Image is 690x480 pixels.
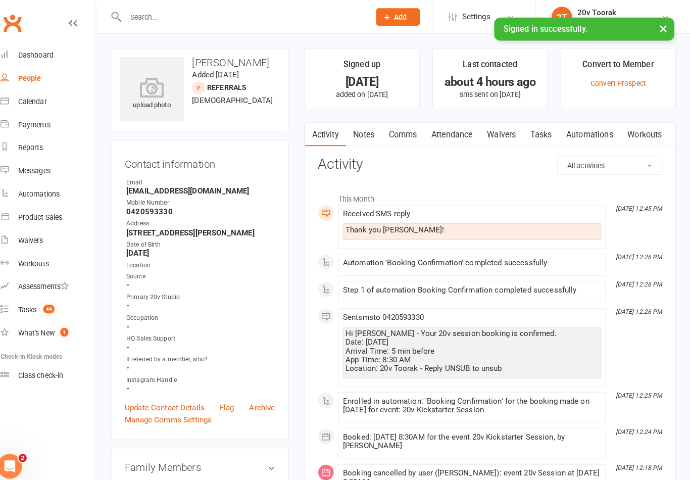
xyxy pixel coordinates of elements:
[349,390,603,407] div: Enrolled in automation: 'Booking Confirmation' for the booking made on [DATE] for event: 20v Kick...
[30,232,55,240] div: Waivers
[349,460,603,477] div: Booking cancelled by user ([PERSON_NAME]): event 20v Session at [DATE] 8:30AM
[135,394,213,406] a: Update Contact Details
[447,75,540,86] div: about 4 hours ago
[136,215,282,224] div: Address
[312,121,352,144] a: Activity
[30,73,53,81] div: People
[136,296,282,305] strong: -
[136,348,282,358] div: If referred by a member, who?
[526,121,561,144] a: Tasks
[30,95,59,104] div: Calendar
[135,406,220,418] a: Manage Comms Settings
[13,357,107,380] a: Class kiosk mode
[13,293,107,316] a: Tasks 44
[130,75,193,109] div: upload photo
[201,69,247,78] time: Added [DATE]
[13,225,107,248] a: Waivers
[400,13,412,21] span: Add
[30,255,61,263] div: Workouts
[55,299,66,308] span: 44
[136,174,282,184] div: Email
[136,256,282,265] div: Location
[136,328,282,338] div: HQ Sales Support
[133,10,369,24] input: Search...
[579,17,618,26] div: 20v Toorak
[30,364,75,372] div: Class check-in
[30,118,62,126] div: Payments
[136,224,282,233] strong: [STREET_ADDRESS][PERSON_NAME]
[13,43,107,66] a: Dashboard
[136,287,282,297] div: Primary 20v Studio
[617,420,662,427] i: [DATE] 12:24 PM
[324,154,663,169] h3: Activity
[30,164,62,172] div: Messages
[136,275,282,284] strong: -
[13,66,107,88] a: People
[621,121,669,144] a: Workouts
[561,121,621,144] a: Automations
[136,195,282,204] div: Mobile Number
[13,202,107,225] a: Product Sales
[321,75,415,86] div: [DATE]
[617,303,662,310] i: [DATE] 12:26 PM
[349,206,603,214] div: Received SMS reply
[136,267,282,276] div: Source
[136,307,282,317] div: Occupation
[349,254,603,262] div: Automation 'Booking Confirmation' completed successfully
[554,7,574,27] div: 2T
[617,201,662,208] i: [DATE] 12:45 PM
[216,82,255,90] span: Referrals
[136,368,282,378] div: Instagram Handle
[352,323,600,366] div: Hi [PERSON_NAME] - Your 20v session booking is confirmed. Date: [DATE] Arrival Time: 5 min before...
[592,78,647,86] a: Convert Prospect
[483,121,526,144] a: Waivers
[30,277,80,285] div: Assessments
[655,17,673,39] button: ×
[349,425,603,442] div: Booked: [DATE] 8:30AM for the event 20v Kickstarter Session, by [PERSON_NAME]
[31,446,39,454] span: 2
[617,456,662,463] i: [DATE] 12:18 PM
[13,88,107,111] a: Calendar
[352,222,600,230] div: Thank you [PERSON_NAME]!
[136,203,282,212] strong: 0420593330
[30,50,65,58] div: Dashboard
[467,57,520,75] div: Last contacted
[30,209,74,217] div: Product Sales
[429,121,483,144] a: Attendance
[13,134,107,157] a: Reports
[30,186,71,195] div: Automations
[135,453,282,464] h3: Family Members
[382,8,425,25] button: Add
[30,323,67,331] div: What's New
[30,300,48,308] div: Tasks
[257,394,282,406] a: Archive
[579,8,618,17] div: 20v Toorak
[13,316,107,339] a: What's New1
[349,280,603,289] div: Step 1 of automation Booking Confirmation completed successfully
[617,385,662,392] i: [DATE] 12:25 PM
[466,5,494,28] span: Settings
[13,270,107,293] a: Assessments
[584,57,655,75] div: Convert to Member
[387,121,429,144] a: Comms
[13,157,107,179] a: Messages
[136,357,282,366] strong: -
[136,316,282,325] strong: -
[201,94,280,103] span: [DEMOGRAPHIC_DATA]
[130,56,287,67] h3: [PERSON_NAME]
[447,88,540,97] p: sms sent on [DATE]
[136,244,282,253] strong: [DATE]
[507,24,589,33] span: Signed in successfully.
[349,307,428,316] span: Sent sms to 0420593330
[136,235,282,245] div: Date of Birth
[13,111,107,134] a: Payments
[228,394,242,406] a: Flag
[136,183,282,192] strong: [EMAIL_ADDRESS][DOMAIN_NAME]
[136,377,282,386] strong: -
[321,88,415,97] p: added on [DATE]
[136,337,282,346] strong: -
[324,185,663,201] li: This Month
[30,141,55,149] div: Reports
[12,10,37,35] a: Clubworx
[350,57,386,75] div: Signed up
